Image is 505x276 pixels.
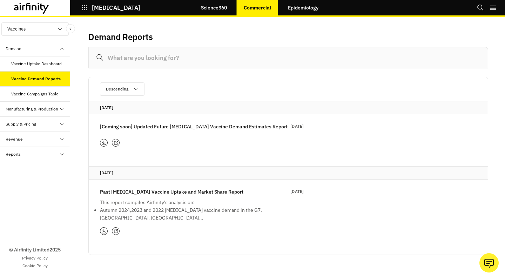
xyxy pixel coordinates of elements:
p: © Airfinity Limited 2025 [9,246,61,254]
p: Commercial [244,5,271,11]
div: Supply & Pricing [6,121,36,127]
div: Vaccine Demand Reports [11,76,61,82]
div: Revenue [6,136,23,142]
a: Privacy Policy [22,255,48,261]
div: Manufacturing & Production [6,106,58,112]
p: [Coming soon] Updated Future [MEDICAL_DATA] Vaccine Demand Estimates Report [100,123,288,130]
button: Ask our analysts [479,253,499,272]
p: [DATE] [100,169,477,176]
li: Autumn 2024,2023 and 2022 [MEDICAL_DATA] vaccine demand in the G7, [GEOGRAPHIC_DATA], [GEOGRAPHIC... [100,206,268,222]
a: Cookie Policy [22,263,48,269]
h2: Demand Reports [88,32,153,42]
p: Past [MEDICAL_DATA] Vaccine Uptake and Market Share Report [100,188,243,196]
p: [DATE] [290,123,304,130]
input: What are you looking for? [88,47,488,68]
p: This report compiles Airfinity's analysis on: [100,198,268,206]
button: Descending [100,82,144,96]
button: [MEDICAL_DATA] [81,2,140,14]
p: [MEDICAL_DATA] [92,5,140,11]
button: Close Sidebar [66,24,75,33]
p: [DATE] [290,188,304,195]
div: Vaccine Uptake Dashboard [11,61,62,67]
p: [DATE] [100,104,477,111]
div: Vaccine Campaigns Table [11,91,59,97]
button: Vaccines [1,22,69,36]
div: Demand [6,46,21,52]
div: Reports [6,151,21,157]
button: Search [477,2,484,14]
